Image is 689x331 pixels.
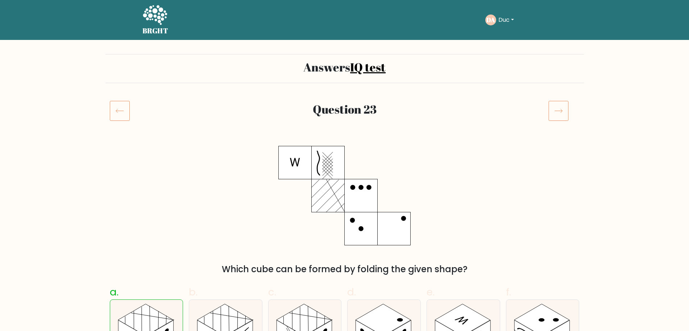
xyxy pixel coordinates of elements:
[347,285,356,299] span: d.
[486,16,495,24] text: DA
[350,59,386,75] a: IQ test
[150,102,540,116] h2: Question 23
[427,285,435,299] span: e.
[110,60,580,74] h2: Answers
[496,15,516,25] button: Duc
[142,26,169,35] h5: BRGHT
[506,285,511,299] span: f.
[142,3,169,37] a: BRGHT
[189,285,198,299] span: b.
[110,285,119,299] span: a.
[268,285,276,299] span: c.
[114,263,575,276] div: Which cube can be formed by folding the given shape?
